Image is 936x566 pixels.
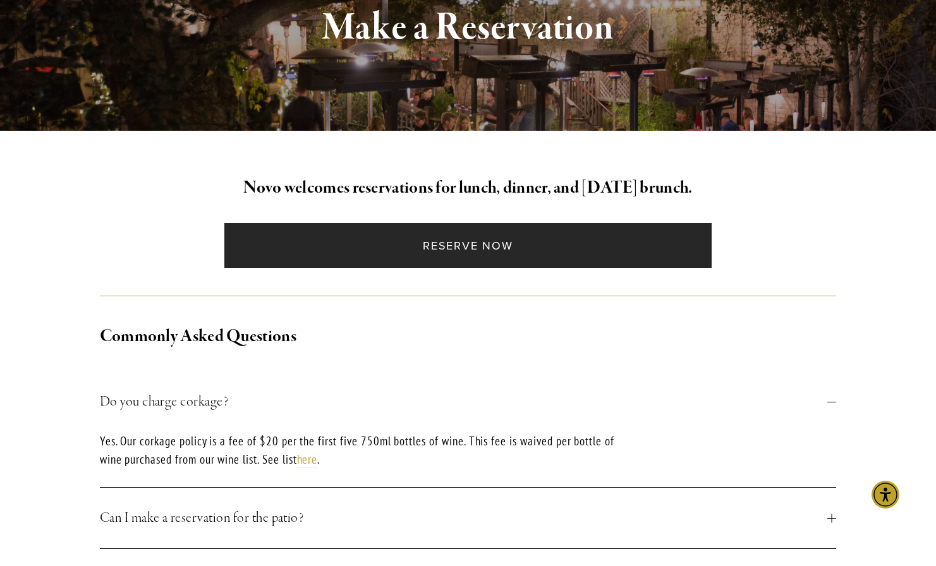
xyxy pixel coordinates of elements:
[297,452,318,468] a: here
[100,432,837,487] div: Do you charge corkage?
[100,390,828,413] span: Do you charge corkage?
[322,4,614,52] strong: Make a Reservation
[100,507,828,529] span: Can I make a reservation for the patio?
[224,223,712,268] a: Reserve Now
[100,323,837,350] h2: Commonly Asked Questions
[100,175,837,202] h2: Novo welcomes reservations for lunch, dinner, and [DATE] brunch.
[100,371,837,432] button: Do you charge corkage?
[100,488,837,548] button: Can I make a reservation for the patio?
[100,432,616,468] p: Yes. Our corkage policy is a fee of $20 per the first five 750ml bottles of wine. This fee is wai...
[872,481,899,509] div: Accessibility Menu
